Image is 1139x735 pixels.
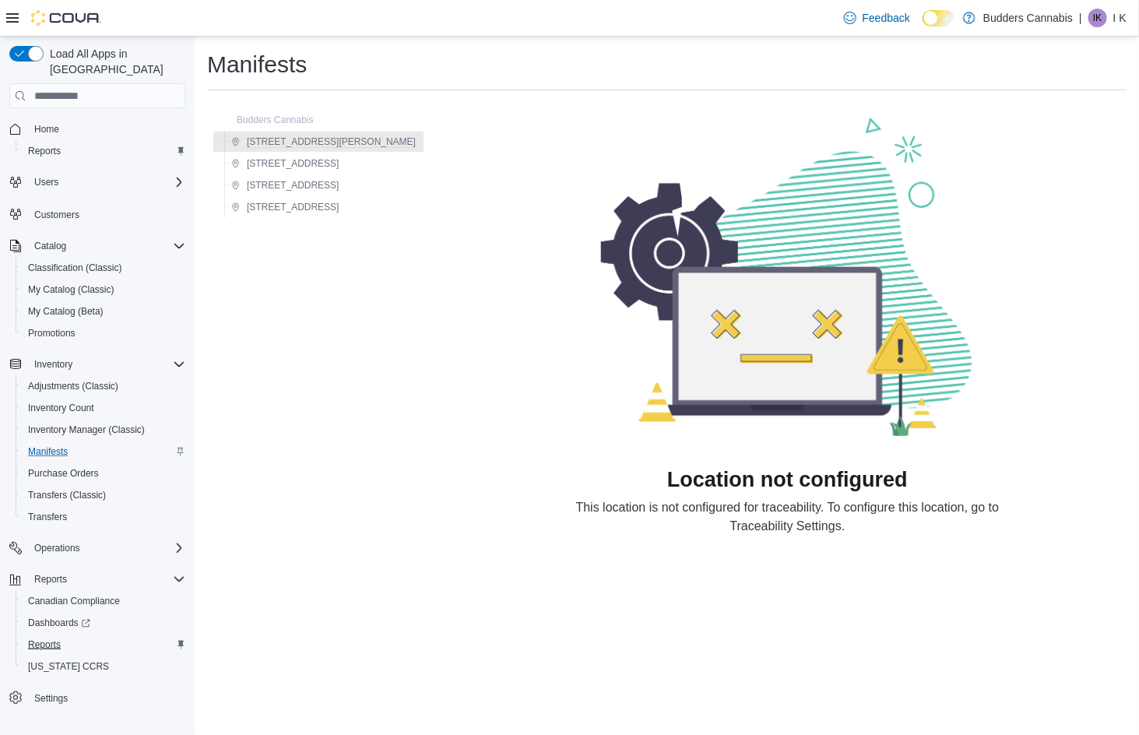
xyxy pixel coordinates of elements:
span: Feedback [863,10,910,26]
a: Settings [28,689,74,708]
button: Customers [3,202,192,225]
a: Reports [22,142,67,160]
span: Transfers (Classic) [22,486,185,505]
div: This location is not configured for traceability. To configure this location, go to Traceability ... [554,498,1021,536]
button: Inventory [28,355,79,374]
button: Classification (Classic) [16,257,192,279]
span: Customers [34,209,79,221]
span: Budders Cannabis [237,114,314,126]
span: Customers [28,204,185,223]
button: Catalog [28,237,72,255]
a: Reports [22,635,67,654]
span: Purchase Orders [22,464,185,483]
span: [STREET_ADDRESS] [247,201,339,213]
button: [STREET_ADDRESS] [225,154,346,173]
span: Inventory Manager (Classic) [28,424,145,436]
button: My Catalog (Beta) [16,301,192,322]
span: Catalog [34,240,66,252]
span: Purchase Orders [28,467,99,480]
button: Reports [3,568,192,590]
span: [STREET_ADDRESS] [247,157,339,170]
span: Inventory Count [28,402,94,414]
span: Settings [28,688,185,708]
span: My Catalog (Beta) [28,305,104,318]
span: Manifests [22,442,185,461]
a: Purchase Orders [22,464,105,483]
button: [US_STATE] CCRS [16,656,192,677]
button: Users [28,173,65,192]
a: Promotions [22,324,82,343]
button: [STREET_ADDRESS] [225,176,346,195]
span: Promotions [22,324,185,343]
button: Reports [16,140,192,162]
span: Canadian Compliance [28,595,120,607]
span: [STREET_ADDRESS] [247,179,339,192]
button: Users [3,171,192,193]
span: Transfers [28,511,67,523]
button: [STREET_ADDRESS] [225,198,346,216]
img: Cova [31,10,101,26]
div: I K [1088,9,1107,27]
p: I K [1113,9,1127,27]
button: [STREET_ADDRESS][PERSON_NAME] [225,132,422,151]
span: Dark Mode [923,26,923,27]
span: Reports [22,142,185,160]
span: Transfers (Classic) [28,489,106,501]
a: Inventory Count [22,399,100,417]
span: Manifests [28,445,68,458]
p: | [1079,9,1082,27]
span: Inventory Manager (Classic) [22,420,185,439]
a: My Catalog (Beta) [22,302,110,321]
span: Settings [34,692,68,705]
span: Classification (Classic) [22,258,185,277]
span: [US_STATE] CCRS [28,660,109,673]
span: Inventory [28,355,185,374]
span: Operations [28,539,185,557]
span: Users [34,176,58,188]
span: Reports [34,573,67,586]
span: Home [28,119,185,139]
input: Dark Mode [923,10,955,26]
span: Reports [28,145,61,157]
span: Inventory Count [22,399,185,417]
a: Manifests [22,442,74,461]
button: Home [3,118,192,140]
a: My Catalog (Classic) [22,280,121,299]
h1: Location not configured [667,467,908,492]
span: Load All Apps in [GEOGRAPHIC_DATA] [44,46,185,77]
a: Adjustments (Classic) [22,377,125,396]
button: Promotions [16,322,192,344]
span: [STREET_ADDRESS][PERSON_NAME] [247,135,416,148]
button: Manifests [16,441,192,462]
a: Customers [28,206,86,224]
h1: Manifests [207,49,307,80]
button: Canadian Compliance [16,590,192,612]
button: My Catalog (Classic) [16,279,192,301]
span: Promotions [28,327,76,339]
span: Operations [34,542,80,554]
button: Inventory Count [16,397,192,419]
span: Canadian Compliance [22,592,185,610]
span: Dashboards [28,617,90,629]
button: Reports [16,634,192,656]
span: My Catalog (Classic) [22,280,185,299]
button: Operations [3,537,192,559]
span: Reports [22,635,185,654]
a: Dashboards [22,614,97,632]
img: Page Loading Error Image [601,115,975,436]
button: Purchase Orders [16,462,192,484]
span: My Catalog (Classic) [28,283,114,296]
button: Settings [3,687,192,709]
a: Inventory Manager (Classic) [22,420,151,439]
button: Inventory [3,353,192,375]
span: Home [34,123,59,135]
span: Dashboards [22,614,185,632]
button: Budders Cannabis [215,111,320,129]
a: Classification (Classic) [22,258,128,277]
span: Adjustments (Classic) [22,377,185,396]
a: [US_STATE] CCRS [22,657,115,676]
button: Inventory Manager (Classic) [16,419,192,441]
span: IK [1093,9,1102,27]
span: Inventory [34,358,72,371]
p: Budders Cannabis [983,9,1073,27]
